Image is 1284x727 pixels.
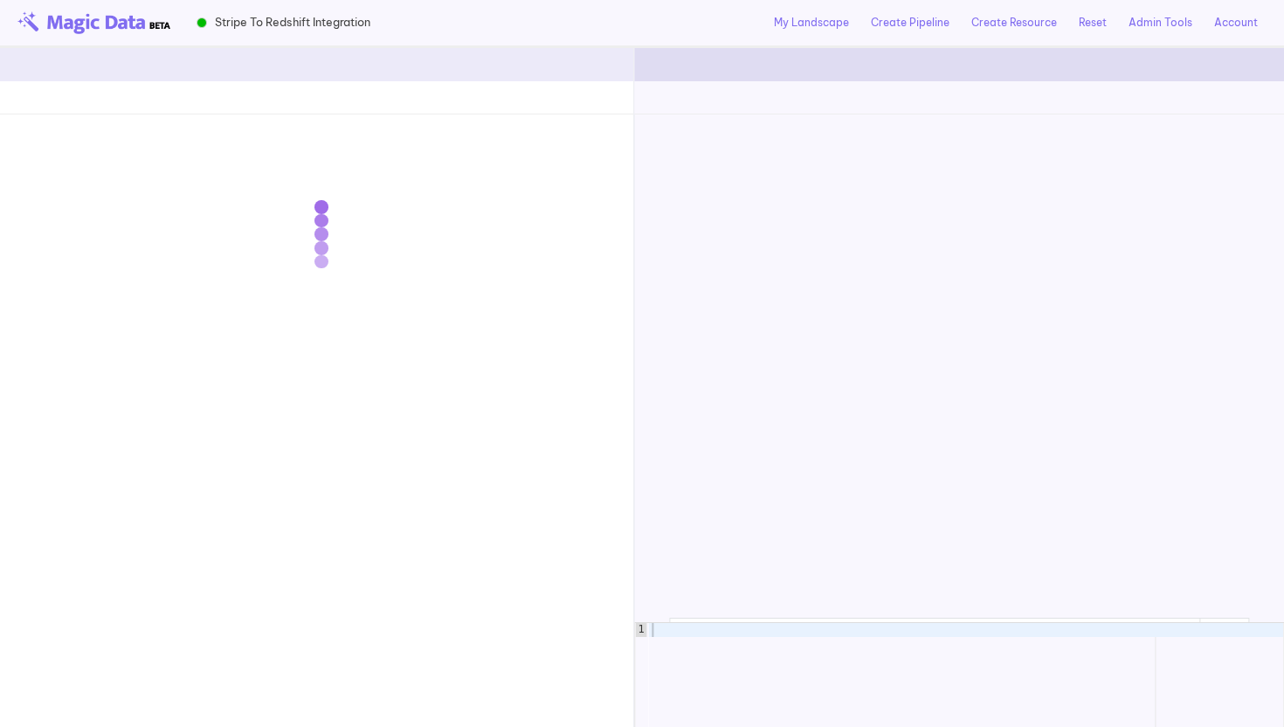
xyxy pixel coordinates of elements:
a: Account [1214,15,1258,31]
a: Create Pipeline [871,15,949,31]
img: beta-logo.png [17,11,170,34]
div: 1 [635,623,646,637]
a: Create Resource [971,15,1057,31]
a: My Landscape [774,15,849,31]
a: Reset [1079,15,1107,31]
a: Admin Tools [1129,15,1192,31]
span: Stripe To Redshift Integration [215,14,370,31]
